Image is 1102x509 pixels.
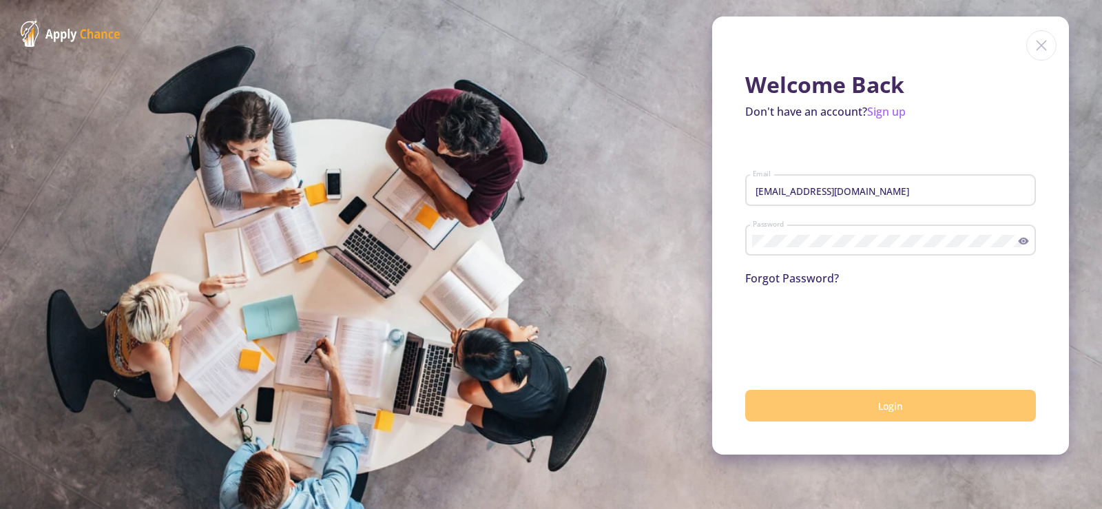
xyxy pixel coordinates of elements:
span: Login [878,399,903,413]
button: Login [745,390,1036,422]
img: close icon [1026,30,1057,61]
a: Sign up [867,104,906,119]
img: ApplyChance Logo [21,21,121,47]
h1: Welcome Back [745,72,1036,98]
a: Forgot Password? [745,271,839,286]
iframe: reCAPTCHA [745,303,955,357]
p: Don't have an account? [745,103,1036,120]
